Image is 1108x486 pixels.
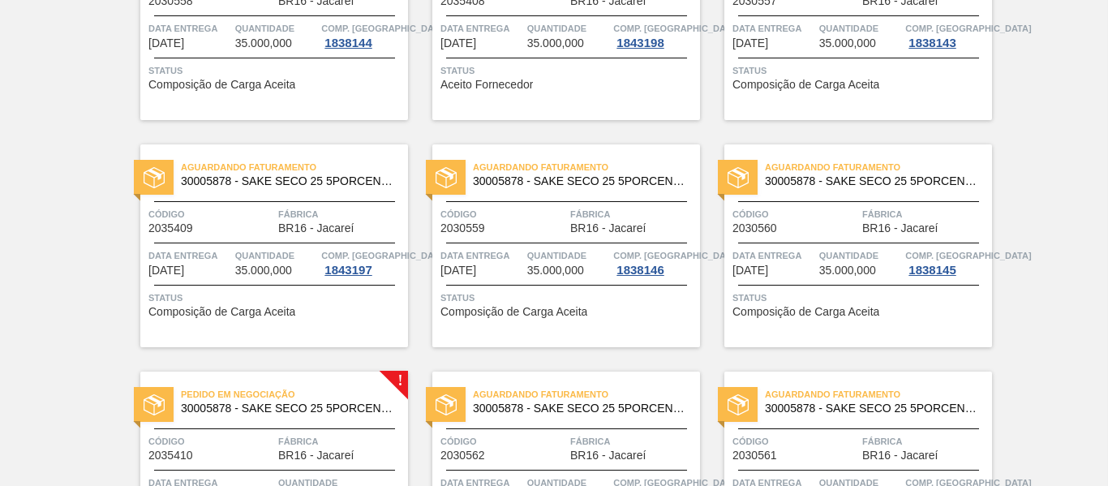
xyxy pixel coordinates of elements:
[732,306,879,318] span: Composição de Carga Aceita
[570,433,696,449] span: Fábrica
[570,206,696,222] span: Fábrica
[144,167,165,188] img: status
[440,62,696,79] span: Status
[905,247,988,277] a: Comp. [GEOGRAPHIC_DATA]1838145
[278,206,404,222] span: Fábrica
[321,37,375,49] div: 1838144
[235,37,292,49] span: 35.000,000
[440,306,587,318] span: Composição de Carga Aceita
[732,222,777,234] span: 2030560
[278,449,354,462] span: BR16 - Jacareí
[613,247,739,264] span: Comp. Carga
[732,79,879,91] span: Composição de Carga Aceita
[700,144,992,347] a: statusAguardando Faturamento30005878 - SAKE SECO 25 5PORCENTOCódigo2030560FábricaBR16 - JacareíDa...
[321,264,375,277] div: 1843197
[148,222,193,234] span: 2035409
[527,265,584,277] span: 35.000,000
[613,247,696,277] a: Comp. [GEOGRAPHIC_DATA]1838146
[440,37,476,49] span: 25/09/2025
[148,433,274,449] span: Código
[862,433,988,449] span: Fábrica
[728,167,749,188] img: status
[181,159,408,175] span: Aguardando Faturamento
[148,206,274,222] span: Código
[732,206,858,222] span: Código
[148,265,184,277] span: 25/09/2025
[732,449,777,462] span: 2030561
[321,20,404,49] a: Comp. [GEOGRAPHIC_DATA]1838144
[862,206,988,222] span: Fábrica
[732,290,988,306] span: Status
[148,20,231,37] span: Data entrega
[473,159,700,175] span: Aguardando Faturamento
[235,265,292,277] span: 35.000,000
[613,264,667,277] div: 1838146
[819,247,902,264] span: Quantidade
[613,20,739,37] span: Comp. Carga
[862,449,938,462] span: BR16 - Jacareí
[144,394,165,415] img: status
[473,175,687,187] span: 30005878 - SAKE SECO 25 5PORCENTO
[527,37,584,49] span: 35.000,000
[570,449,646,462] span: BR16 - Jacareí
[732,247,815,264] span: Data entrega
[235,247,318,264] span: Quantidade
[148,247,231,264] span: Data entrega
[235,20,318,37] span: Quantidade
[765,159,992,175] span: Aguardando Faturamento
[148,62,404,79] span: Status
[819,37,876,49] span: 35.000,000
[436,394,457,415] img: status
[765,386,992,402] span: Aguardando Faturamento
[732,62,988,79] span: Status
[613,20,696,49] a: Comp. [GEOGRAPHIC_DATA]1843198
[148,37,184,49] span: 25/09/2025
[181,386,408,402] span: Pedido em Negociação
[570,222,646,234] span: BR16 - Jacareí
[148,449,193,462] span: 2035410
[905,37,959,49] div: 1838143
[440,20,523,37] span: Data entrega
[321,247,447,264] span: Comp. Carga
[819,20,902,37] span: Quantidade
[440,433,566,449] span: Código
[732,37,768,49] span: 25/09/2025
[181,175,395,187] span: 30005878 - SAKE SECO 25 5PORCENTO
[278,433,404,449] span: Fábrica
[148,79,295,91] span: Composição de Carga Aceita
[440,206,566,222] span: Código
[148,290,404,306] span: Status
[148,306,295,318] span: Composição de Carga Aceita
[905,20,1031,37] span: Comp. Carga
[819,265,876,277] span: 35.000,000
[732,265,768,277] span: 26/09/2025
[321,20,447,37] span: Comp. Carga
[905,20,988,49] a: Comp. [GEOGRAPHIC_DATA]1838143
[473,402,687,415] span: 30005878 - SAKE SECO 25 5PORCENTO
[527,20,610,37] span: Quantidade
[321,247,404,277] a: Comp. [GEOGRAPHIC_DATA]1843197
[440,265,476,277] span: 26/09/2025
[440,222,485,234] span: 2030559
[181,402,395,415] span: 30005878 - SAKE SECO 25 5PORCENTO
[765,402,979,415] span: 30005878 - SAKE SECO 25 5PORCENTO
[905,247,1031,264] span: Comp. Carga
[905,264,959,277] div: 1838145
[440,79,533,91] span: Aceito Fornecedor
[728,394,749,415] img: status
[440,449,485,462] span: 2030562
[765,175,979,187] span: 30005878 - SAKE SECO 25 5PORCENTO
[440,290,696,306] span: Status
[278,222,354,234] span: BR16 - Jacareí
[116,144,408,347] a: statusAguardando Faturamento30005878 - SAKE SECO 25 5PORCENTOCódigo2035409FábricaBR16 - JacareíDa...
[732,20,815,37] span: Data entrega
[527,247,610,264] span: Quantidade
[732,433,858,449] span: Código
[440,247,523,264] span: Data entrega
[862,222,938,234] span: BR16 - Jacareí
[613,37,667,49] div: 1843198
[436,167,457,188] img: status
[408,144,700,347] a: statusAguardando Faturamento30005878 - SAKE SECO 25 5PORCENTOCódigo2030559FábricaBR16 - JacareíDa...
[473,386,700,402] span: Aguardando Faturamento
